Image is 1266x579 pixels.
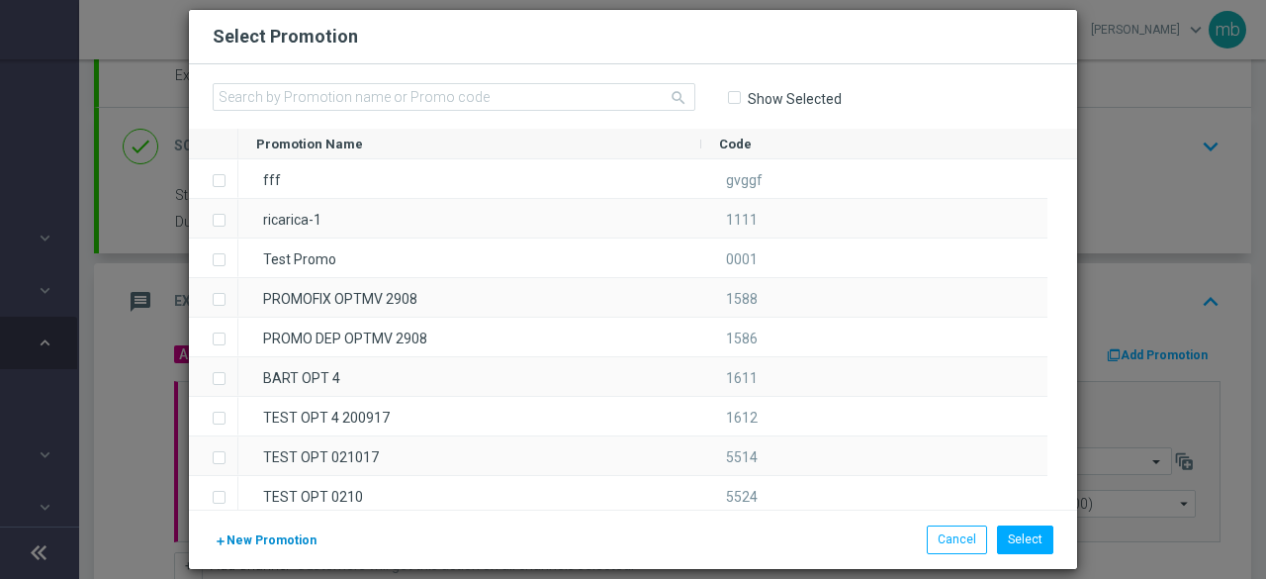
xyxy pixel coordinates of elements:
span: 5524 [726,489,758,505]
span: 1586 [726,331,758,346]
div: Press SPACE to select this row. [238,476,1047,516]
input: Search by Promotion name or Promo code [213,83,695,111]
span: Promotion Name [256,137,363,151]
div: BART OPT 4 [238,357,701,396]
div: Press SPACE to select this row. [238,278,1047,318]
h2: Select Promotion [213,25,358,48]
div: Press SPACE to select this row. [238,239,1047,278]
button: Select [997,526,1053,553]
div: Press SPACE to select this row. [189,278,238,318]
button: New Promotion [213,530,318,551]
div: Press SPACE to select this row. [238,199,1047,239]
div: TEST OPT 4 200917 [238,397,701,435]
label: Show Selected [747,90,842,108]
span: New Promotion [226,533,316,547]
div: fff [238,159,701,198]
div: Press SPACE to select this row. [238,436,1047,476]
div: Press SPACE to select this row. [238,357,1047,397]
div: Press SPACE to select this row. [189,476,238,516]
div: TEST OPT 021017 [238,436,701,475]
div: Press SPACE to select this row. [189,199,238,239]
div: Press SPACE to select this row. [189,436,238,476]
div: Press SPACE to select this row. [189,397,238,436]
div: Test Promo [238,239,701,277]
span: gvggf [726,172,763,188]
div: PROMOFIX OPTMV 2908 [238,278,701,317]
i: add [215,535,226,547]
span: 1588 [726,291,758,307]
div: Press SPACE to select this row. [238,159,1047,199]
span: 5514 [726,449,758,465]
span: 0001 [726,251,758,267]
div: Press SPACE to select this row. [189,318,238,357]
button: Cancel [927,526,987,553]
span: Code [719,137,752,151]
span: 1611 [726,370,758,386]
div: Press SPACE to select this row. [189,357,238,397]
div: PROMO DEP OPTMV 2908 [238,318,701,356]
i: search [670,89,687,107]
span: 1612 [726,410,758,426]
div: Press SPACE to select this row. [189,239,238,278]
div: Press SPACE to select this row. [238,397,1047,436]
span: 1111 [726,212,758,228]
div: Press SPACE to select this row. [189,159,238,199]
div: ricarica-1 [238,199,701,238]
div: TEST OPT 0210 [238,476,701,515]
div: Press SPACE to select this row. [238,318,1047,357]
